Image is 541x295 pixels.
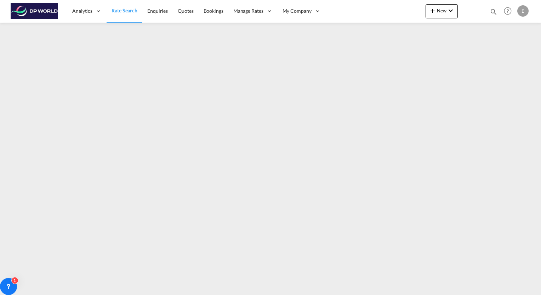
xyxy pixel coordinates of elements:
div: Help [502,5,517,18]
span: New [428,8,455,13]
div: E [517,5,529,17]
md-icon: icon-plus 400-fg [428,6,437,15]
span: Enquiries [147,8,168,14]
span: My Company [283,7,312,15]
img: c08ca190194411f088ed0f3ba295208c.png [11,3,58,19]
span: Quotes [178,8,193,14]
md-icon: icon-magnify [490,8,497,16]
span: Manage Rates [233,7,263,15]
span: Bookings [204,8,223,14]
span: Help [502,5,514,17]
md-icon: icon-chevron-down [446,6,455,15]
span: Rate Search [112,7,137,13]
span: Analytics [72,7,92,15]
div: icon-magnify [490,8,497,18]
button: icon-plus 400-fgNewicon-chevron-down [426,4,458,18]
